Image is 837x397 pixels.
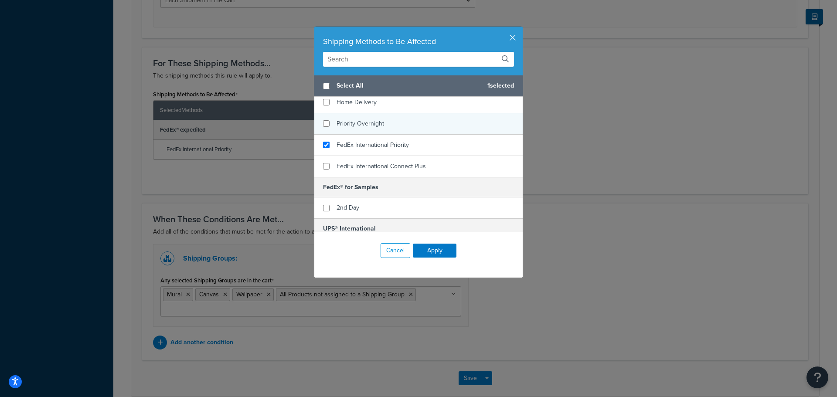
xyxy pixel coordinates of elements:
[381,243,410,258] button: Cancel
[337,162,426,171] span: FedEx International Connect Plus
[314,75,523,97] div: 1 selected
[413,244,456,258] button: Apply
[323,52,514,67] input: Search
[314,177,523,197] h5: FedEx® for Samples
[314,218,523,239] h5: UPS® International
[337,119,384,128] span: Priority Overnight
[337,140,409,149] span: FedEx International Priority
[337,98,377,107] span: Home Delivery
[337,80,480,92] span: Select All
[323,35,514,48] div: Shipping Methods to Be Affected
[337,203,359,212] span: 2nd Day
